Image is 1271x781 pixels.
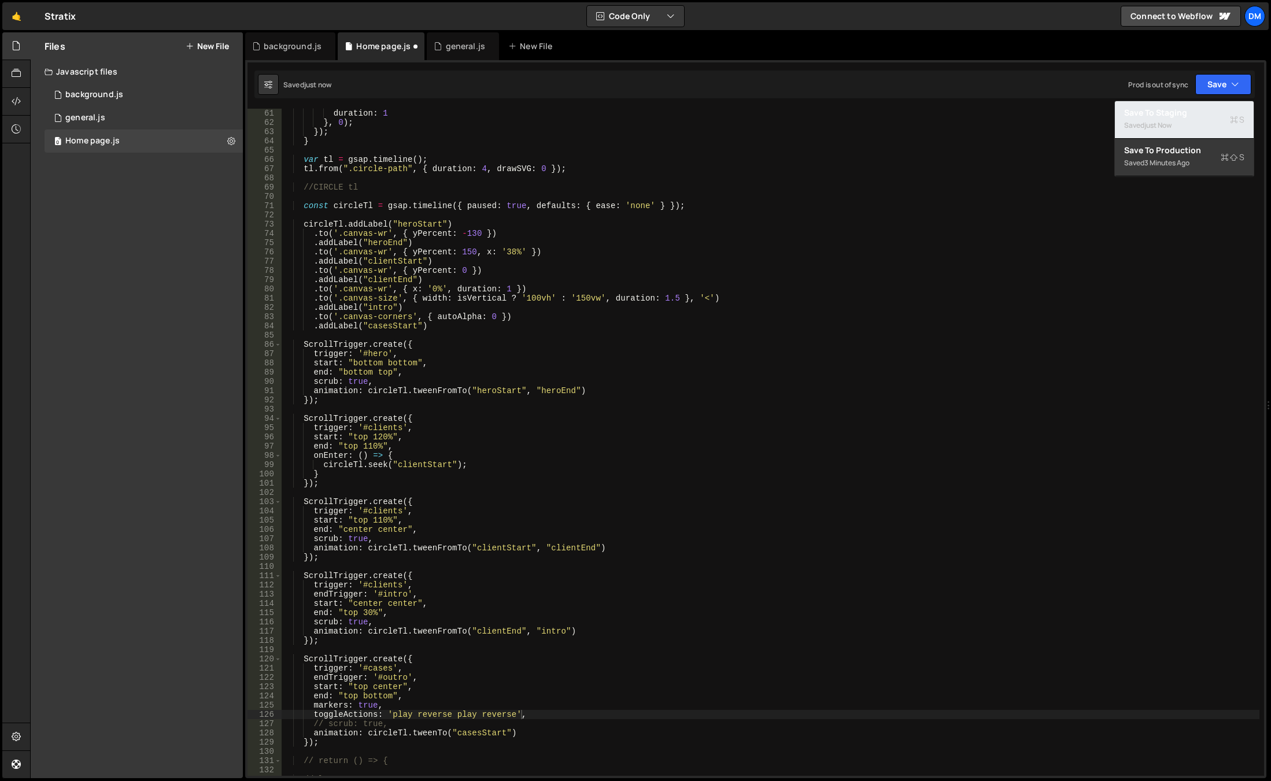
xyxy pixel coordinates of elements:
[247,294,282,303] div: 81
[247,257,282,266] div: 77
[45,9,76,23] div: Stratix
[247,497,282,506] div: 103
[1195,74,1251,95] button: Save
[247,423,282,432] div: 95
[1221,151,1244,163] span: S
[1144,120,1172,130] div: just now
[247,321,282,331] div: 84
[1114,101,1254,177] div: Code Only
[247,395,282,405] div: 92
[247,534,282,543] div: 107
[1124,156,1244,170] div: Saved
[247,146,282,155] div: 65
[247,479,282,488] div: 101
[247,571,282,580] div: 111
[247,599,282,608] div: 114
[508,40,557,52] div: New File
[587,6,684,27] button: Code Only
[247,691,282,701] div: 124
[247,682,282,691] div: 123
[283,80,331,90] div: Saved
[65,136,120,146] div: Home page.js
[186,42,229,51] button: New File
[247,340,282,349] div: 86
[247,627,282,636] div: 117
[247,432,282,442] div: 96
[247,506,282,516] div: 104
[446,40,486,52] div: general.js
[247,710,282,719] div: 126
[247,617,282,627] div: 116
[247,312,282,321] div: 83
[247,451,282,460] div: 98
[1124,107,1244,119] div: Save to Staging
[247,664,282,673] div: 121
[247,303,282,312] div: 82
[264,40,322,52] div: background.js
[1124,145,1244,156] div: Save to Production
[45,40,65,53] h2: Files
[247,210,282,220] div: 72
[65,113,105,123] div: general.js
[1124,119,1244,132] div: Saved
[45,129,243,153] div: 16575/45977.js
[247,636,282,645] div: 118
[247,275,282,284] div: 79
[247,358,282,368] div: 88
[247,405,282,414] div: 93
[247,590,282,599] div: 113
[1144,158,1189,168] div: 3 minutes ago
[247,719,282,728] div: 127
[247,201,282,210] div: 71
[247,127,282,136] div: 63
[247,414,282,423] div: 94
[1115,101,1254,139] button: Save to StagingS Savedjust now
[247,386,282,395] div: 91
[247,266,282,275] div: 78
[247,701,282,710] div: 125
[247,645,282,654] div: 119
[247,220,282,229] div: 73
[247,238,282,247] div: 75
[247,756,282,765] div: 131
[247,580,282,590] div: 112
[1115,139,1254,176] button: Save to ProductionS Saved3 minutes ago
[247,155,282,164] div: 66
[1230,114,1244,125] span: S
[1128,80,1188,90] div: Prod is out of sync
[45,106,243,129] div: 16575/45802.js
[304,80,331,90] div: just now
[247,738,282,747] div: 129
[247,460,282,469] div: 99
[247,284,282,294] div: 80
[247,377,282,386] div: 90
[247,164,282,173] div: 67
[247,488,282,497] div: 102
[247,109,282,118] div: 61
[247,331,282,340] div: 85
[1244,6,1265,27] a: Dm
[247,368,282,377] div: 89
[356,40,411,52] div: Home page.js
[247,543,282,553] div: 108
[247,442,282,451] div: 97
[247,173,282,183] div: 68
[247,654,282,664] div: 120
[1121,6,1241,27] a: Connect to Webflow
[45,83,243,106] div: 16575/45066.js
[247,525,282,534] div: 106
[247,136,282,146] div: 64
[247,183,282,192] div: 69
[247,562,282,571] div: 110
[31,60,243,83] div: Javascript files
[247,118,282,127] div: 62
[247,673,282,682] div: 122
[247,553,282,562] div: 109
[247,608,282,617] div: 115
[247,728,282,738] div: 128
[65,90,123,100] div: background.js
[247,765,282,775] div: 132
[2,2,31,30] a: 🤙
[247,192,282,201] div: 70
